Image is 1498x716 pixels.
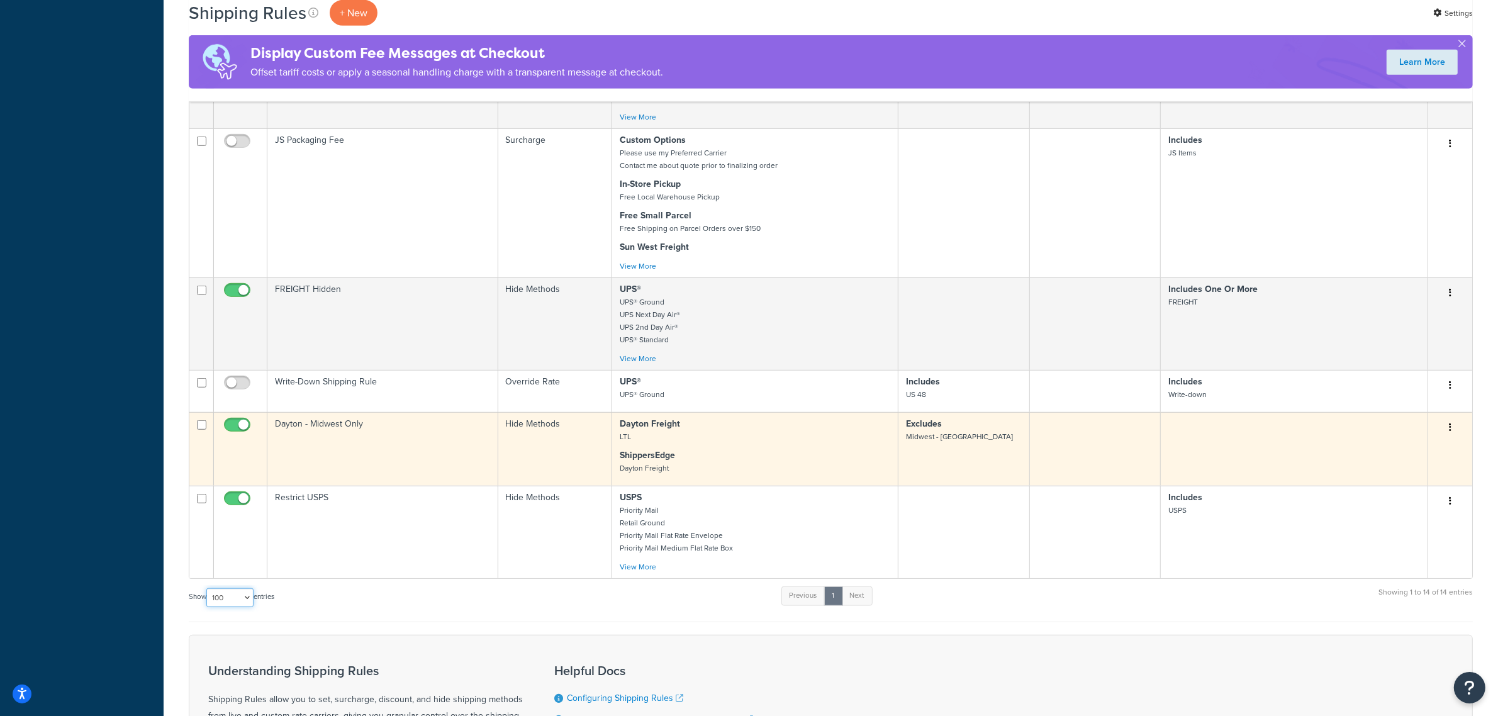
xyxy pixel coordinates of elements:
[906,417,942,430] strong: Excludes
[1168,296,1198,308] small: FREIGHT
[189,1,306,25] h1: Shipping Rules
[620,133,686,147] strong: Custom Options
[189,35,250,89] img: duties-banner-06bc72dcb5fe05cb3f9472aba00be2ae8eb53ab6f0d8bb03d382ba314ac3c341.png
[1168,282,1258,296] strong: Includes One Or More
[1168,147,1197,159] small: JS Items
[1168,133,1202,147] strong: Includes
[620,462,669,474] small: Dayton Freight
[620,191,720,203] small: Free Local Warehouse Pickup
[620,111,656,123] a: View More
[267,412,498,486] td: Dayton - Midwest Only
[498,486,613,578] td: Hide Methods
[620,296,680,345] small: UPS® Ground UPS Next Day Air® UPS 2nd Day Air® UPS® Standard
[267,128,498,277] td: JS Packaging Fee
[620,240,689,254] strong: Sun West Freight
[250,64,663,81] p: Offset tariff costs or apply a seasonal handling charge with a transparent message at checkout.
[208,664,523,678] h3: Understanding Shipping Rules
[1168,505,1187,516] small: USPS
[620,177,681,191] strong: In-Store Pickup
[842,586,873,605] a: Next
[620,353,656,364] a: View More
[498,277,613,370] td: Hide Methods
[781,586,825,605] a: Previous
[189,588,274,607] label: Show entries
[567,691,683,705] a: Configuring Shipping Rules
[906,431,1013,442] small: Midwest - [GEOGRAPHIC_DATA]
[1433,4,1473,22] a: Settings
[620,431,631,442] small: LTL
[620,282,641,296] strong: UPS®
[267,370,498,412] td: Write-Down Shipping Rule
[206,588,254,607] select: Showentries
[620,491,642,504] strong: USPS
[620,449,675,462] strong: ShippersEdge
[620,223,761,234] small: Free Shipping on Parcel Orders over $150
[620,561,656,573] a: View More
[906,389,926,400] small: US 48
[1387,50,1458,75] a: Learn More
[620,505,733,554] small: Priority Mail Retail Ground Priority Mail Flat Rate Envelope Priority Mail Medium Flat Rate Box
[620,389,664,400] small: UPS® Ground
[1378,585,1473,612] div: Showing 1 to 14 of 14 entries
[620,417,680,430] strong: Dayton Freight
[620,209,691,222] strong: Free Small Parcel
[1168,375,1202,388] strong: Includes
[620,260,656,272] a: View More
[267,486,498,578] td: Restrict USPS
[498,128,613,277] td: Surcharge
[498,412,613,486] td: Hide Methods
[1454,672,1485,703] button: Open Resource Center
[906,375,940,388] strong: Includes
[267,277,498,370] td: FREIGHT Hidden
[620,375,641,388] strong: UPS®
[498,370,613,412] td: Override Rate
[824,586,843,605] a: 1
[620,147,778,171] small: Please use my Preferred Carrier Contact me about quote prior to finalizing order
[554,664,761,678] h3: Helpful Docs
[1168,491,1202,504] strong: Includes
[1168,389,1207,400] small: Write-down
[250,43,663,64] h4: Display Custom Fee Messages at Checkout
